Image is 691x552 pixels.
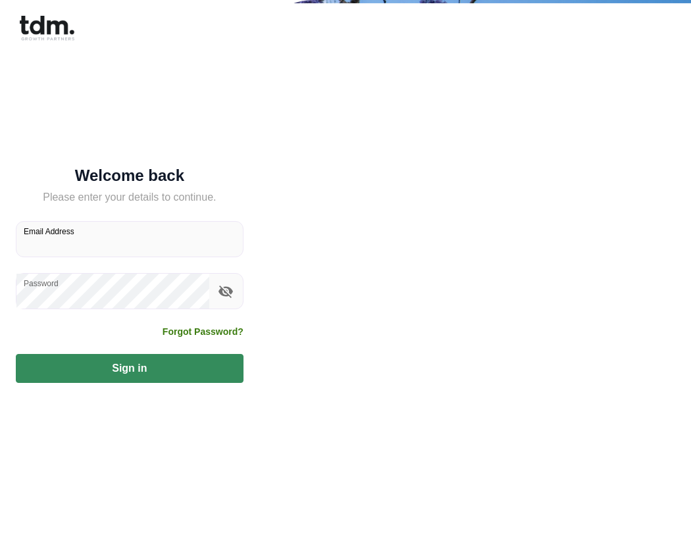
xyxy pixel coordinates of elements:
a: Forgot Password? [163,325,243,338]
button: Sign in [16,354,243,383]
h5: Welcome back [16,169,243,182]
label: Password [24,278,59,289]
label: Email Address [24,226,74,237]
h5: Please enter your details to continue. [16,189,243,205]
button: toggle password visibility [215,280,237,303]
